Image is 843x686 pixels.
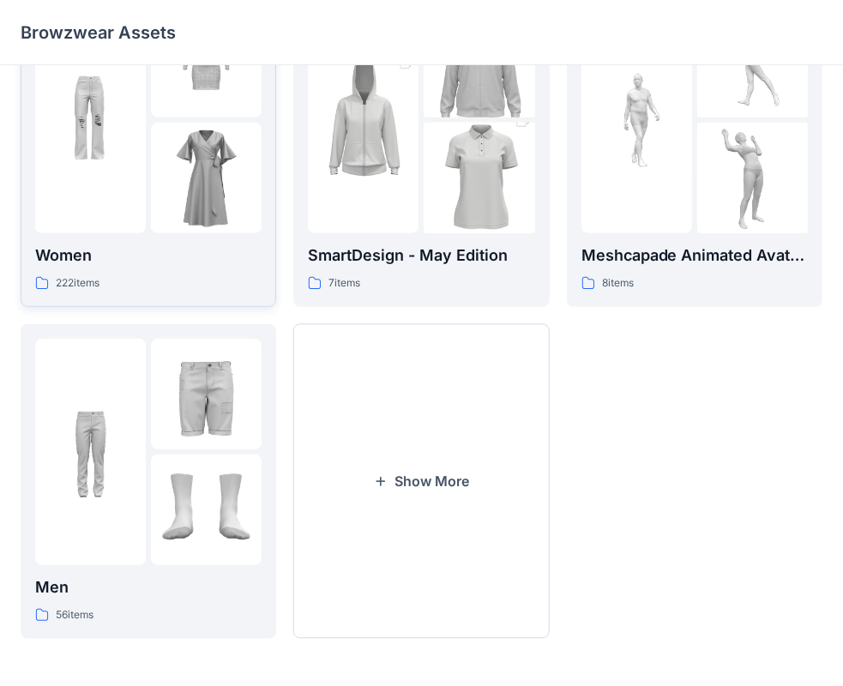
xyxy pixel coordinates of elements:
[328,274,360,292] p: 7 items
[424,95,534,262] img: folder 3
[581,244,808,268] p: Meshcapade Animated Avatars
[35,396,146,507] img: folder 1
[35,244,262,268] p: Women
[697,123,808,233] img: folder 3
[56,274,99,292] p: 222 items
[293,324,549,639] button: Show More
[602,274,634,292] p: 8 items
[21,324,276,639] a: folder 1folder 2folder 3Men56items
[151,123,262,233] img: folder 3
[308,37,418,203] img: folder 1
[56,606,93,624] p: 56 items
[308,244,534,268] p: SmartDesign - May Edition
[35,575,262,599] p: Men
[35,64,146,175] img: folder 1
[21,21,176,45] p: Browzwear Assets
[151,454,262,565] img: folder 3
[581,64,692,175] img: folder 1
[151,339,262,449] img: folder 2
